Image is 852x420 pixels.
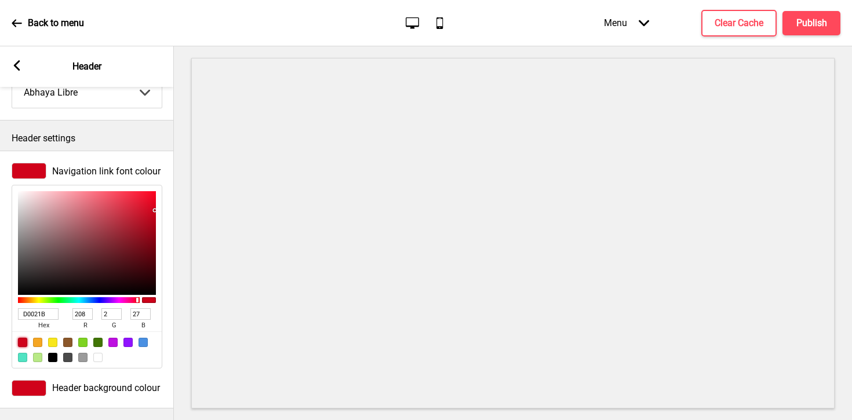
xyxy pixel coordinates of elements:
[48,353,57,362] div: #000000
[12,8,84,39] a: Back to menu
[52,166,161,177] span: Navigation link font colour
[33,338,42,347] div: #F5A623
[12,132,162,145] p: Header settings
[715,17,763,30] h4: Clear Cache
[796,17,827,30] h4: Publish
[101,320,127,331] span: g
[63,338,72,347] div: #8B572A
[139,338,148,347] div: #4A90E2
[72,320,98,331] span: r
[78,353,88,362] div: #9B9B9B
[130,320,156,331] span: b
[93,353,103,362] div: #FFFFFF
[18,338,27,347] div: #D0021B
[72,60,101,73] p: Header
[33,353,42,362] div: #B8E986
[701,10,777,36] button: Clear Cache
[12,163,162,179] div: Navigation link font colour
[52,382,160,393] span: Header background colour
[63,353,72,362] div: #4A4A4A
[28,17,84,30] p: Back to menu
[12,380,162,396] div: Header background colour
[18,353,27,362] div: #50E3C2
[78,338,88,347] div: #7ED321
[48,338,57,347] div: #F8E71C
[108,338,118,347] div: #BD10E0
[18,320,69,331] span: hex
[93,338,103,347] div: #417505
[123,338,133,347] div: #9013FE
[782,11,840,35] button: Publish
[592,6,661,40] div: Menu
